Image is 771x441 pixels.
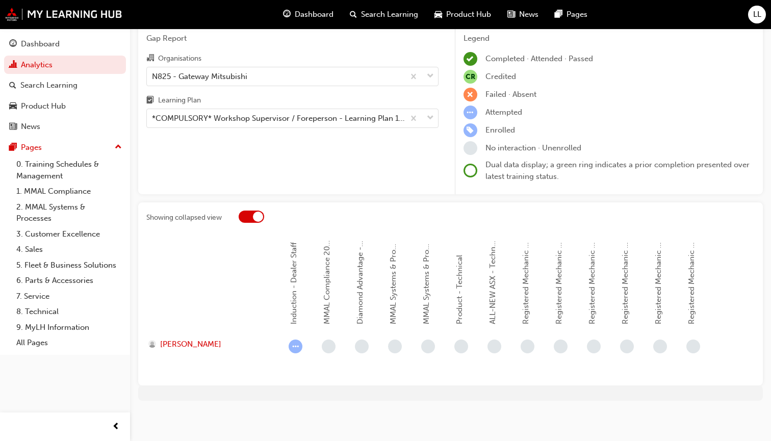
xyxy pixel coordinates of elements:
span: learningRecordVerb_NONE-icon [355,340,369,353]
a: pages-iconPages [547,4,596,25]
a: 0. Training Schedules & Management [12,157,126,184]
a: All Pages [12,335,126,351]
div: News [21,121,40,133]
button: Pages [4,138,126,157]
div: Dashboard [21,38,60,50]
a: Dashboard [4,35,126,54]
a: News [4,117,126,136]
span: No interaction · Unenrolled [485,143,581,152]
span: learningRecordVerb_NONE-icon [487,340,501,353]
span: Dashboard [295,9,333,20]
span: LL [753,9,761,20]
div: Showing collapsed view [146,213,222,223]
span: learningRecordVerb_NONE-icon [653,340,667,353]
span: search-icon [350,8,357,21]
a: [PERSON_NAME] [148,339,269,350]
span: learningRecordVerb_NONE-icon [620,340,634,353]
a: Product Hub [4,97,126,116]
span: guage-icon [283,8,291,21]
span: null-icon [464,70,477,84]
span: learningRecordVerb_NONE-icon [454,340,468,353]
a: Search Learning [4,76,126,95]
a: 8. Technical [12,304,126,320]
span: learningRecordVerb_NONE-icon [421,340,435,353]
a: car-iconProduct Hub [426,4,499,25]
span: down-icon [427,112,434,125]
span: search-icon [9,81,16,90]
span: news-icon [9,122,17,132]
a: guage-iconDashboard [275,4,342,25]
span: learningRecordVerb_NONE-icon [388,340,402,353]
a: 9. MyLH Information [12,320,126,335]
div: Pages [21,142,42,153]
div: Learning Plan [158,95,201,106]
button: DashboardAnalyticsSearch LearningProduct HubNews [4,33,126,138]
span: chart-icon [9,61,17,70]
span: learningRecordVerb_ATTEMPT-icon [464,106,477,119]
div: N825 - Gateway Mitsubishi [152,70,247,82]
span: Credited [485,72,516,81]
span: news-icon [507,8,515,21]
span: Dual data display; a green ring indicates a prior completion presented over latest training status. [485,160,750,181]
a: news-iconNews [499,4,547,25]
a: 6. Parts & Accessories [12,273,126,289]
a: 1. MMAL Compliance [12,184,126,199]
div: Product Hub [21,100,66,112]
img: mmal [5,8,122,21]
span: learningRecordVerb_FAIL-icon [464,88,477,101]
span: learningRecordVerb_NONE-icon [686,340,700,353]
span: organisation-icon [146,54,154,63]
a: 3. Customer Excellence [12,226,126,242]
span: Gap Report [146,33,439,44]
a: 7. Service [12,289,126,304]
span: Search Learning [361,9,418,20]
span: News [519,9,538,20]
span: pages-icon [9,143,17,152]
span: learningRecordVerb_NONE-icon [587,340,601,353]
span: learningRecordVerb_ENROLL-icon [464,123,477,137]
div: Legend [464,33,755,44]
span: Completed · Attended · Passed [485,54,593,63]
span: prev-icon [112,421,120,433]
a: 2. MMAL Systems & Processes [12,199,126,226]
span: learningRecordVerb_ATTEMPT-icon [289,340,302,353]
span: up-icon [115,141,122,154]
span: learningplan-icon [146,96,154,106]
span: learningRecordVerb_NONE-icon [322,340,336,353]
span: learningRecordVerb_COMPLETE-icon [464,52,477,66]
span: down-icon [427,70,434,83]
span: pages-icon [555,8,562,21]
span: Pages [567,9,587,20]
span: learningRecordVerb_NONE-icon [464,141,477,155]
a: 4. Sales [12,242,126,257]
div: Organisations [158,54,201,64]
div: *COMPULSORY* Workshop Supervisor / Foreperson - Learning Plan 1 - TC_WSF_CLP [152,113,405,124]
span: Product Hub [446,9,491,20]
span: Attempted [485,108,522,117]
a: search-iconSearch Learning [342,4,426,25]
span: guage-icon [9,40,17,49]
div: Search Learning [20,80,78,91]
button: LL [748,6,766,23]
a: Analytics [4,56,126,74]
span: learningRecordVerb_NONE-icon [521,340,534,353]
span: car-icon [9,102,17,111]
span: Failed · Absent [485,90,536,99]
a: 5. Fleet & Business Solutions [12,257,126,273]
span: car-icon [434,8,442,21]
span: learningRecordVerb_NONE-icon [554,340,568,353]
span: Enrolled [485,125,515,135]
span: [PERSON_NAME] [160,339,221,350]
